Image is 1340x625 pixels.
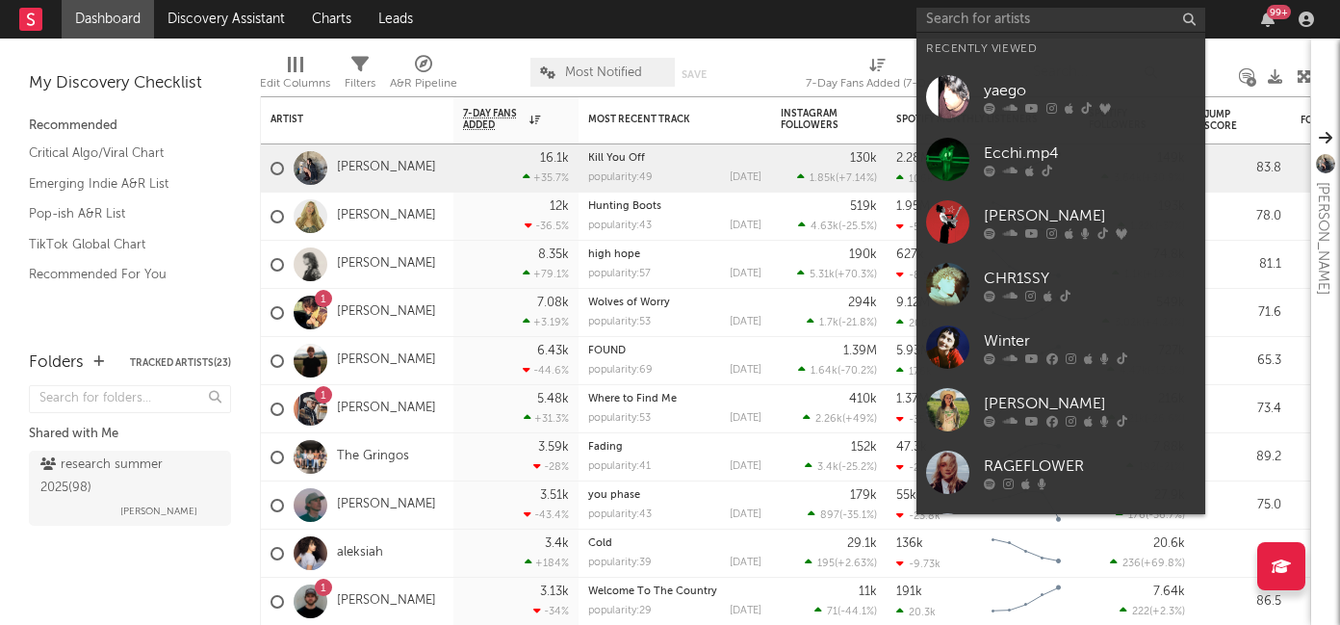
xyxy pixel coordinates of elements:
[1204,157,1281,180] div: 83.8
[130,358,231,368] button: Tracked Artists(23)
[463,108,525,131] span: 7-Day Fans Added
[1152,607,1182,617] span: +2.3 %
[817,462,838,473] span: 3.4k
[588,442,761,453] div: Fading
[29,72,231,95] div: My Discovery Checklist
[1148,510,1182,521] span: -36.7 %
[811,221,838,232] span: 4.63k
[896,172,933,185] div: 106k
[588,490,640,501] a: you phase
[337,545,383,561] a: aleksiah
[29,115,231,138] div: Recommended
[916,65,1205,128] a: yaego
[805,460,877,473] div: ( )
[803,412,877,425] div: ( )
[588,249,761,260] div: high hope
[1261,12,1275,27] button: 99+
[524,508,569,521] div: -43.4 %
[588,317,651,327] div: popularity: 53
[1204,350,1281,373] div: 65.3
[926,38,1196,61] div: Recently Viewed
[337,208,436,224] a: [PERSON_NAME]
[29,173,212,195] a: Emerging Indie A&R List
[588,114,733,125] div: Most Recent Track
[337,304,436,321] a: [PERSON_NAME]
[984,142,1196,165] div: Ecchi.mp4
[984,455,1196,478] div: RAGEFLOWER
[797,171,877,184] div: ( )
[916,378,1205,441] a: [PERSON_NAME]
[260,48,330,104] div: Edit Columns
[1204,398,1281,421] div: 73.4
[896,537,923,550] div: 136k
[859,586,877,598] div: 11k
[1204,253,1281,276] div: 81.1
[820,510,839,521] span: 897
[916,441,1205,504] a: RAGEFLOWER
[896,558,941,570] div: -9.73k
[525,557,569,569] div: +184 %
[29,385,231,413] input: Search for folders...
[550,200,569,213] div: 12k
[588,586,761,597] div: Welcome To The Country
[984,392,1196,415] div: [PERSON_NAME]
[896,606,936,618] div: 20.3k
[730,461,761,472] div: [DATE]
[850,200,877,213] div: 519k
[29,352,84,375] div: Folders
[1204,301,1281,325] div: 71.6
[588,346,761,356] div: FOUND
[1153,537,1185,550] div: 20.6k
[1116,508,1185,521] div: ( )
[916,8,1205,32] input: Search for artists
[984,79,1196,102] div: yaego
[588,461,651,472] div: popularity: 41
[588,538,761,549] div: Cold
[588,606,652,616] div: popularity: 29
[523,171,569,184] div: +35.7 %
[916,191,1205,253] a: [PERSON_NAME]
[1311,182,1334,295] div: [PERSON_NAME]
[588,346,626,356] a: FOUND
[537,297,569,309] div: 7.08k
[588,298,761,308] div: Wolves of Worry
[730,317,761,327] div: [DATE]
[851,441,877,454] div: 152k
[1204,590,1281,613] div: 86.5
[588,586,717,597] a: Welcome To The Country
[896,317,934,329] div: 206k
[337,401,436,417] a: [PERSON_NAME]
[1122,559,1141,569] span: 236
[538,441,569,454] div: 3.59k
[730,509,761,520] div: [DATE]
[1144,559,1182,569] span: +69.8 %
[840,366,874,377] span: -70.2 %
[523,268,569,280] div: +79.1 %
[730,558,761,568] div: [DATE]
[808,508,877,521] div: ( )
[896,441,927,454] div: 47.3k
[523,316,569,328] div: +3.19 %
[896,413,941,426] div: -35.8k
[29,143,212,164] a: Critical Algo/Viral Chart
[1204,109,1252,132] div: Jump Score
[588,490,761,501] div: you phase
[1120,605,1185,617] div: ( )
[849,248,877,261] div: 190k
[1204,542,1281,565] div: 81.2
[814,605,877,617] div: ( )
[588,394,761,404] div: Where to Find Me
[810,270,835,280] span: 5.31k
[730,413,761,424] div: [DATE]
[1128,510,1146,521] span: 176
[797,268,877,280] div: ( )
[781,108,848,131] div: Instagram Followers
[841,221,874,232] span: -25.5 %
[896,365,932,378] div: 176k
[524,412,569,425] div: +31.3 %
[841,318,874,328] span: -21.8 %
[565,66,642,79] span: Most Notified
[40,454,215,500] div: research summer 2025 ( 98 )
[984,204,1196,227] div: [PERSON_NAME]
[896,345,931,357] div: 5.93M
